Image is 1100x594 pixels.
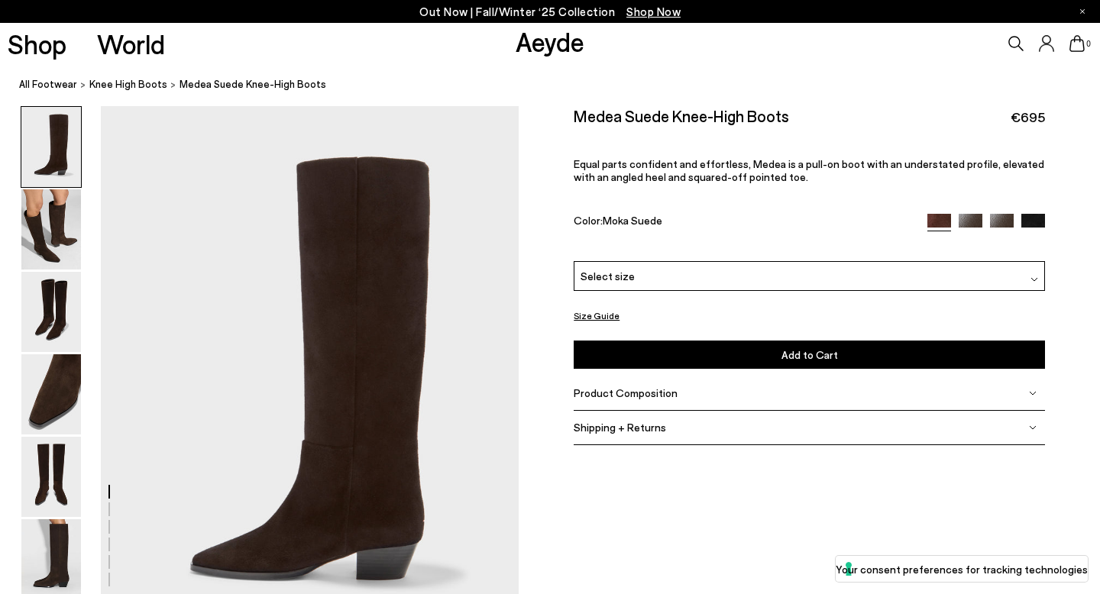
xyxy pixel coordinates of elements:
button: Size Guide [574,306,620,325]
p: Out Now | Fall/Winter ‘25 Collection [419,2,681,21]
img: svg%3E [1029,389,1037,397]
span: 0 [1085,40,1092,48]
span: Moka Suede [603,214,662,227]
a: knee high boots [89,76,167,92]
span: Product Composition [574,386,678,399]
p: Equal parts confident and effortless, Medea is a pull-on boot with an understated profile, elevat... [574,157,1045,183]
span: Navigate to /collections/new-in [626,5,681,18]
button: Your consent preferences for tracking technologies [836,556,1088,582]
a: All Footwear [19,76,77,92]
span: €695 [1011,108,1045,127]
img: Medea Suede Knee-High Boots - Image 5 [21,437,81,517]
img: svg%3E [1030,276,1038,283]
img: svg%3E [1029,424,1037,431]
div: Color: [574,214,912,231]
span: Medea Suede Knee-High Boots [180,76,326,92]
label: Your consent preferences for tracking technologies [836,561,1088,577]
h2: Medea Suede Knee-High Boots [574,106,789,125]
a: 0 [1069,35,1085,52]
a: World [97,31,165,57]
img: Medea Suede Knee-High Boots - Image 2 [21,189,81,270]
span: knee high boots [89,78,167,90]
a: Aeyde [516,25,584,57]
span: Shipping + Returns [574,421,666,434]
nav: breadcrumb [19,64,1100,106]
img: Medea Suede Knee-High Boots - Image 1 [21,107,81,187]
span: Select size [581,268,635,284]
a: Shop [8,31,66,57]
img: Medea Suede Knee-High Boots - Image 4 [21,354,81,434]
img: Medea Suede Knee-High Boots - Image 3 [21,272,81,352]
span: Add to Cart [781,348,838,361]
button: Add to Cart [574,341,1045,369]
